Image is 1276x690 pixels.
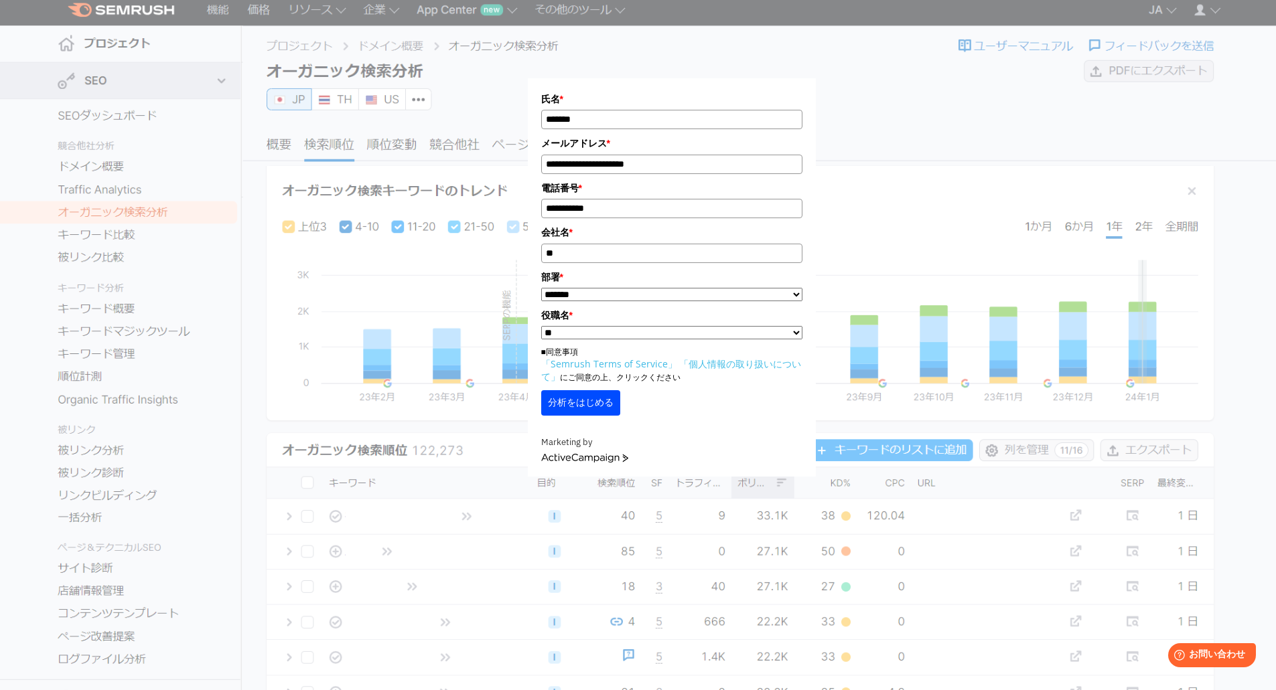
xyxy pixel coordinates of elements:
label: 氏名 [541,92,802,106]
div: Marketing by [541,436,802,450]
label: 会社名 [541,225,802,240]
button: 分析をはじめる [541,390,620,416]
a: 「個人情報の取り扱いについて」 [541,357,801,383]
label: 役職名 [541,308,802,323]
p: ■同意事項 にご同意の上、クリックください [541,346,802,383]
label: メールアドレス [541,136,802,151]
a: 「Semrush Terms of Service」 [541,357,677,370]
label: 部署 [541,270,802,284]
iframe: Help widget launcher [1157,638,1261,675]
label: 電話番号 [541,181,802,195]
